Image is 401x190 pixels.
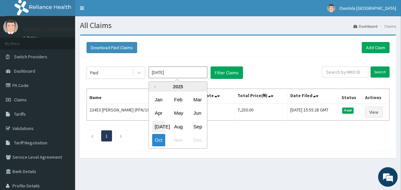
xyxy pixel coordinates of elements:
div: Choose May 2025 [171,107,184,119]
button: Filter Claims [211,66,243,79]
div: Choose October 2025 [152,134,165,146]
input: Search by HMO ID [322,66,368,78]
td: 23453 [PERSON_NAME] (PFN/10158/A) [87,104,178,121]
div: Choose June 2025 [191,107,204,119]
span: Paid [342,108,354,113]
h1: All Claims [80,21,396,30]
img: User Image [327,4,335,12]
img: User Image [3,20,18,34]
span: Tariff Negotiation [14,140,47,146]
th: Status [339,89,362,104]
a: Dashboard [353,23,377,29]
div: Choose January 2025 [152,94,165,106]
th: Date Filed [288,89,339,104]
div: 2025 [149,82,207,92]
th: Name [87,89,178,104]
button: Download Paid Claims [87,42,137,53]
div: Choose February 2025 [171,94,184,106]
div: Choose August 2025 [171,121,184,133]
div: Choose April 2025 [152,107,165,119]
input: Search [371,66,390,78]
span: Switch Providers [14,54,47,60]
a: Previous page [91,133,94,139]
a: Online [23,36,39,40]
div: Choose September 2025 [191,121,204,133]
div: Choose July 2025 [152,121,165,133]
td: 7,250.00 [234,104,287,121]
a: Add Claim [362,42,390,53]
div: Choose March 2025 [191,94,204,106]
a: Page 1 is your current page [105,133,108,139]
th: Actions [362,89,390,104]
span: Owolola [GEOGRAPHIC_DATA] [339,5,396,11]
button: Previous Year [152,85,155,88]
span: Claims [14,97,27,103]
li: Claims [378,23,396,29]
th: Total Price(₦) [234,89,287,104]
div: Paid [90,69,98,76]
a: View [365,107,383,118]
td: [DATE] 15:55:28 GMT [288,104,339,121]
span: Tariffs [14,111,26,117]
a: Next page [120,133,122,139]
span: Dashboard [14,68,35,74]
input: Select Month and Year [149,66,207,78]
div: month 2025-10 [149,93,207,147]
p: Owolola [GEOGRAPHIC_DATA] [23,26,99,32]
